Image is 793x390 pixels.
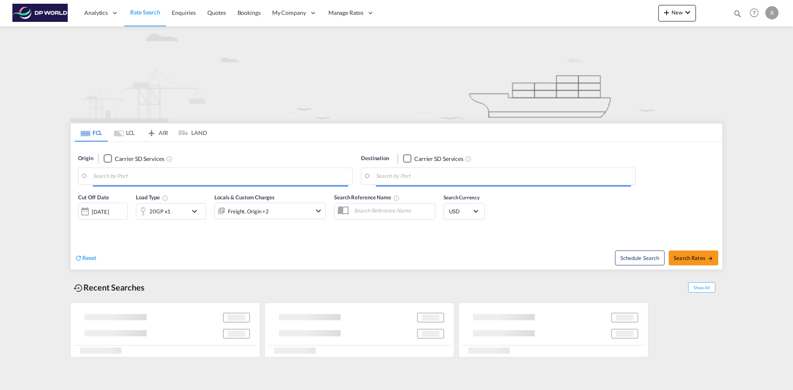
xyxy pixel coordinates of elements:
[141,123,174,142] md-tab-item: AIR
[150,206,171,217] div: 20GP x1
[376,170,631,182] input: Search by Port
[78,219,84,230] md-datepicker: Select
[272,9,306,17] span: My Company
[82,254,96,261] span: Reset
[115,155,164,163] div: Carrier SD Services
[12,4,68,22] img: c08ca190194411f088ed0f3ba295208c.png
[78,154,93,163] span: Origin
[313,206,323,216] md-icon: icon-chevron-down
[162,195,169,201] md-icon: Select multiple loads to view rates
[747,6,761,20] span: Help
[237,9,261,16] span: Bookings
[669,251,718,265] button: Search Ratesicon-arrow-right
[104,154,164,163] md-checkbox: Checkbox No Ink
[662,7,672,17] md-icon: icon-plus 400-fg
[136,194,169,201] span: Load Type
[350,204,435,217] input: Search Reference Name
[172,9,196,16] span: Enquiries
[414,155,463,163] div: Carrier SD Services
[75,254,82,262] md-icon: icon-refresh
[108,123,141,142] md-tab-item: LCL
[228,206,269,217] div: Freight Origin Destination Dock Stuffing
[207,9,226,16] span: Quotes
[403,154,463,163] md-checkbox: Checkbox No Ink
[674,255,713,261] span: Search Rates
[92,208,109,215] div: [DATE]
[449,208,472,215] span: USD
[190,206,204,216] md-icon: icon-chevron-down
[74,283,83,293] md-icon: icon-backup-restore
[93,170,348,182] input: Search by Port
[708,255,713,261] md-icon: icon-arrow-right
[393,195,400,201] md-icon: Your search will be saved by the below given name
[214,203,326,219] div: Freight Origin Destination Dock Stuffingicon-chevron-down
[75,123,108,142] md-tab-item: FCL
[174,123,207,142] md-tab-item: LAND
[334,194,400,201] span: Search Reference Name
[75,254,96,263] div: icon-refreshReset
[465,156,472,162] md-icon: Unchecked: Search for CY (Container Yard) services for all selected carriers.Checked : Search for...
[765,6,779,19] div: R
[747,6,765,21] div: Help
[658,5,696,21] button: icon-plus 400-fgNewicon-chevron-down
[70,26,723,122] img: new-FCL.png
[615,251,665,265] button: Note: By default Schedule search will only considerorigin ports, destination ports and cut off da...
[444,194,480,201] span: Search Currency
[688,282,715,293] span: Show All
[733,9,742,18] md-icon: icon-magnify
[733,9,742,21] div: icon-magnify
[214,194,275,201] span: Locals & Custom Charges
[75,123,207,142] md-pagination-wrapper: Use the left and right arrow keys to navigate between tabs
[130,9,160,16] span: Rate Search
[166,156,173,162] md-icon: Unchecked: Search for CY (Container Yard) services for all selected carriers.Checked : Search for...
[662,9,693,16] span: New
[683,7,693,17] md-icon: icon-chevron-down
[147,128,157,134] md-icon: icon-airplane
[70,278,148,297] div: Recent Searches
[84,9,108,17] span: Analytics
[448,205,480,217] md-select: Select Currency: $ USDUnited States Dollar
[361,154,389,163] span: Destination
[71,142,722,269] div: Origin Checkbox No InkUnchecked: Search for CY (Container Yard) services for all selected carrier...
[78,203,128,220] div: [DATE]
[78,194,109,201] span: Cut Off Date
[136,203,206,220] div: 20GP x1icon-chevron-down
[328,9,363,17] span: Manage Rates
